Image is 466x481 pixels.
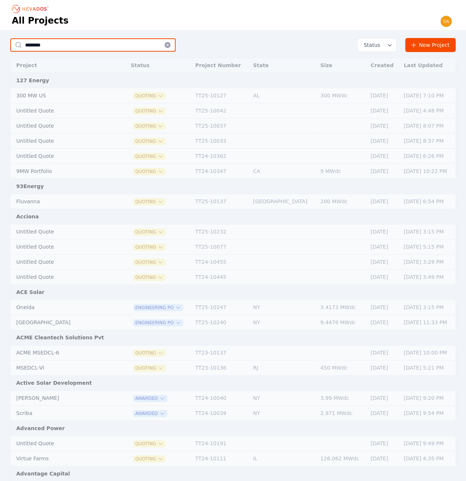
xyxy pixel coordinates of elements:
td: [DATE] [367,315,400,330]
button: Quoting [134,441,165,447]
tr: Untitled QuoteQuotingTT24-10445[DATE][DATE] 3:49 PM [10,270,456,285]
button: Quoting [134,93,165,99]
td: 9MW Portfolio [10,164,111,179]
span: Quoting [134,274,165,280]
span: Quoting [134,229,165,235]
td: [DATE] [367,360,400,376]
td: Untitled Quote [10,255,111,270]
button: Quoting [134,169,165,174]
td: TT24-10191 [191,436,249,451]
td: ACME MSEDCL-6 [10,345,111,360]
td: ACME Cleantech Solutions Pvt [10,330,456,345]
td: [DATE] 5:15 PM [400,239,456,255]
span: Quoting [134,350,165,356]
td: TT25-10232 [191,224,249,239]
td: [DATE] [367,88,400,103]
td: [DATE] 9:20 PM [400,391,456,406]
tr: FluvannaQuotingTT25-10137[GEOGRAPHIC_DATA]200 MWdc[DATE][DATE] 6:54 PM [10,194,456,209]
span: Status [360,41,380,49]
td: Virtue Farms [10,451,111,466]
button: Quoting [134,153,165,159]
td: TT25-10037 [191,118,249,134]
td: [DATE] [367,224,400,239]
td: [DATE] [367,255,400,270]
td: [DATE] 10:00 PM [400,345,456,360]
th: Size [317,58,367,73]
span: Engineering PO [134,320,182,326]
button: Quoting [134,365,165,371]
td: [DATE] [367,270,400,285]
button: Quoting [134,123,165,129]
td: CA [249,164,317,179]
td: Untitled Quote [10,224,111,239]
td: IL [249,451,317,466]
td: ACE Solar [10,285,456,300]
td: [DATE] 3:49 PM [400,270,456,285]
td: [DATE] [367,194,400,209]
td: 3.99 MWdc [317,391,367,406]
th: Project Number [191,58,249,73]
td: TT24-10445 [191,270,249,285]
td: [DATE] 8:37 PM [400,134,456,149]
td: Untitled Quote [10,239,111,255]
span: Awarded [134,395,166,401]
td: [DATE] 6:26 PM [400,149,456,164]
tr: Virtue FarmsQuotingTT24-10111IL126.062 MWdc[DATE][DATE] 4:35 PM [10,451,456,466]
tr: Untitled QuoteQuotingTT25-10042[DATE][DATE] 4:48 PM [10,103,456,118]
td: Fluvanna [10,194,111,209]
td: [DATE] 4:35 PM [400,451,456,466]
td: 93Energy [10,179,456,194]
td: TT23-10136 [191,360,249,376]
td: [DATE] [367,134,400,149]
tr: 9MW PortfolioQuotingTT24-10347CA9 MWdc[DATE][DATE] 10:22 PM [10,164,456,179]
td: NY [249,391,317,406]
td: NY [249,315,317,330]
td: Untitled Quote [10,118,111,134]
tr: Untitled QuoteQuotingTT25-10232[DATE][DATE] 3:15 PM [10,224,456,239]
button: Quoting [134,108,165,114]
td: [DATE] 3:29 PM [400,255,456,270]
button: Quoting [134,456,165,462]
tr: 300 MW USQuotingTT25-10127AL300 MWdc[DATE][DATE] 7:10 PM [10,88,456,103]
td: Untitled Quote [10,149,111,164]
tr: Untitled QuoteQuotingTT24-10362[DATE][DATE] 6:26 PM [10,149,456,164]
td: [DATE] 9:54 PM [400,406,456,421]
td: [DATE] 11:33 PM [400,315,456,330]
td: TT25-10077 [191,239,249,255]
td: TT25-10247 [191,300,249,315]
tr: [PERSON_NAME]AwardedTT24-10040NY3.99 MWdc[DATE][DATE] 9:20 PM [10,391,456,406]
td: [DATE] [367,391,400,406]
img: daniel@nevados.solar [440,15,452,27]
button: Quoting [134,259,165,265]
td: Oneida [10,300,111,315]
td: TT25-10137 [191,194,249,209]
td: [DATE] 6:54 PM [400,194,456,209]
td: [DATE] [367,406,400,421]
td: NY [249,300,317,315]
td: 200 MWdc [317,194,367,209]
td: Untitled Quote [10,436,111,451]
td: [DATE] [367,103,400,118]
td: 2.971 MWdc [317,406,367,421]
tr: [GEOGRAPHIC_DATA]Engineering POTT25-10240NY9.4476 MWdc[DATE][DATE] 11:33 PM [10,315,456,330]
button: Engineering PO [134,305,182,311]
td: TT24-10040 [191,391,249,406]
button: Quoting [134,199,165,205]
h1: All Projects [12,15,69,27]
td: [DATE] 4:48 PM [400,103,456,118]
td: [DATE] 3:15 PM [400,224,456,239]
button: Quoting [134,138,165,144]
td: Untitled Quote [10,134,111,149]
td: [DATE] [367,300,400,315]
tr: Untitled QuoteQuotingTT25-10037[DATE][DATE] 8:07 PM [10,118,456,134]
td: Untitled Quote [10,270,111,285]
button: Awarded [134,411,166,416]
